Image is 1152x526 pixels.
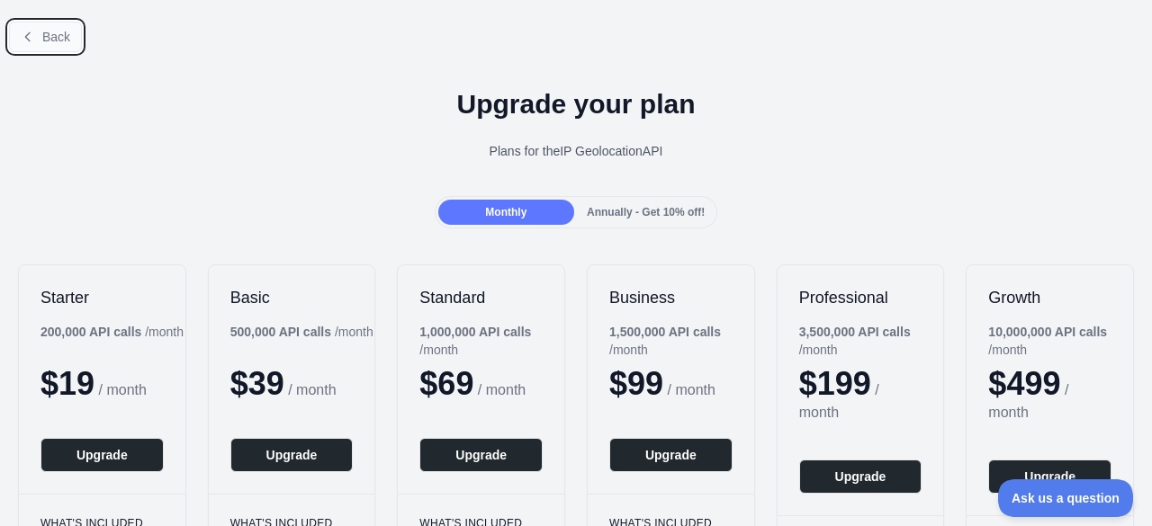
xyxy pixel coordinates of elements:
b: 1,000,000 API calls [419,325,531,339]
div: / month [988,323,1133,359]
span: $ 499 [988,365,1060,402]
h2: Growth [988,287,1111,308]
span: $ 99 [609,365,663,402]
h2: Professional [799,287,922,308]
div: / month [799,323,944,359]
div: / month [419,323,564,359]
iframe: Toggle Customer Support [998,479,1134,517]
span: $ 199 [799,365,871,402]
b: 10,000,000 API calls [988,325,1107,339]
h2: Standard [419,287,543,308]
div: / month [609,323,754,359]
b: 3,500,000 API calls [799,325,911,339]
span: $ 69 [419,365,473,402]
b: 1,500,000 API calls [609,325,721,339]
h2: Business [609,287,733,308]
